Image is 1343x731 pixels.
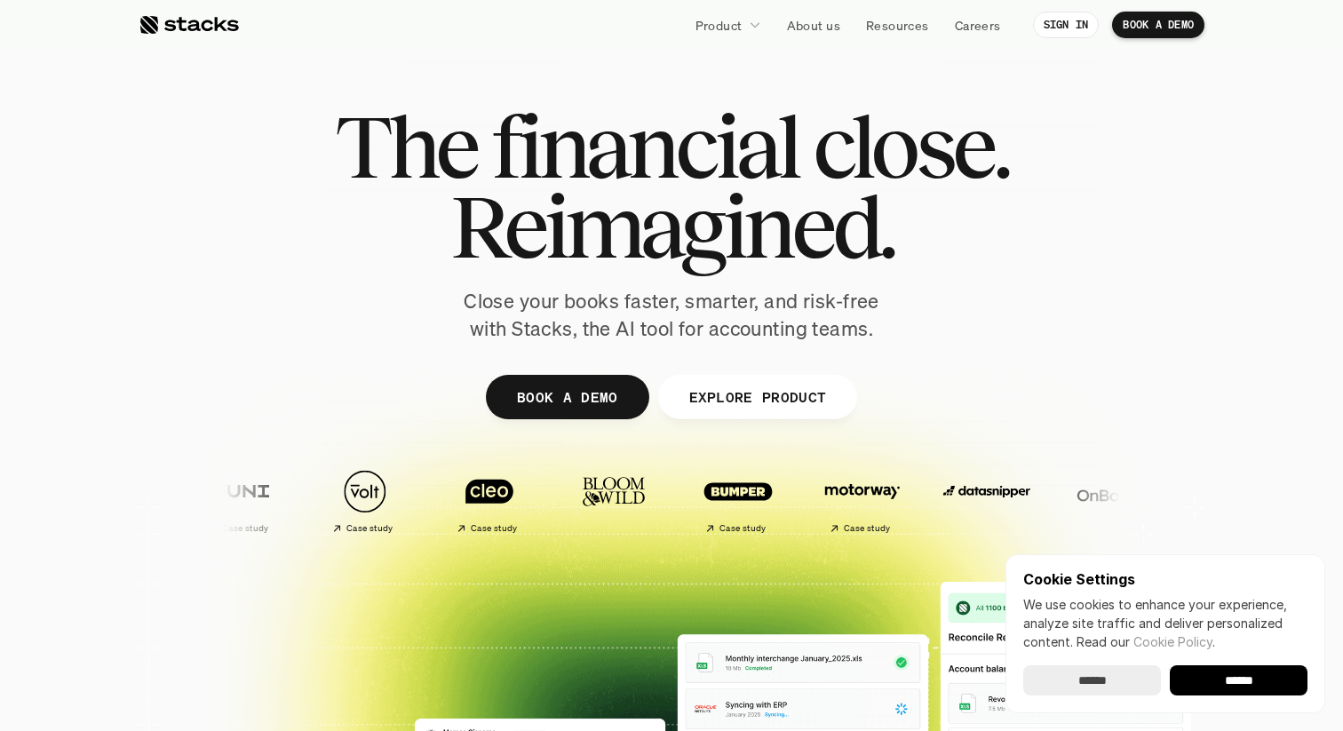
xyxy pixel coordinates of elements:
[955,16,1001,35] p: Careers
[787,16,840,35] p: About us
[866,16,929,35] p: Resources
[1123,19,1194,31] p: BOOK A DEMO
[335,107,476,187] span: The
[680,460,796,541] a: Case study
[855,9,940,41] a: Resources
[657,375,857,419] a: EXPLORE PRODUCT
[776,9,851,41] a: About us
[1023,595,1307,651] p: We use cookies to enhance your experience, analyze site traffic and deliver personalized content.
[346,523,393,534] h2: Case study
[449,288,894,343] p: Close your books faster, smarter, and risk-free with Stacks, the AI tool for accounting teams.
[1033,12,1100,38] a: SIGN IN
[1023,572,1307,586] p: Cookie Settings
[688,384,826,409] p: EXPLORE PRODUCT
[944,9,1012,41] a: Careers
[486,375,649,419] a: BOOK A DEMO
[1112,12,1204,38] a: BOOK A DEMO
[183,460,298,541] a: Case study
[450,187,894,266] span: Reimagined.
[813,107,1008,187] span: close.
[517,384,618,409] p: BOOK A DEMO
[844,523,891,534] h2: Case study
[491,107,798,187] span: financial
[307,460,423,541] a: Case study
[1044,19,1089,31] p: SIGN IN
[222,523,269,534] h2: Case study
[1077,634,1215,649] span: Read our .
[1133,634,1212,649] a: Cookie Policy
[695,16,743,35] p: Product
[471,523,518,534] h2: Case study
[432,460,547,541] a: Case study
[719,523,767,534] h2: Case study
[805,460,920,541] a: Case study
